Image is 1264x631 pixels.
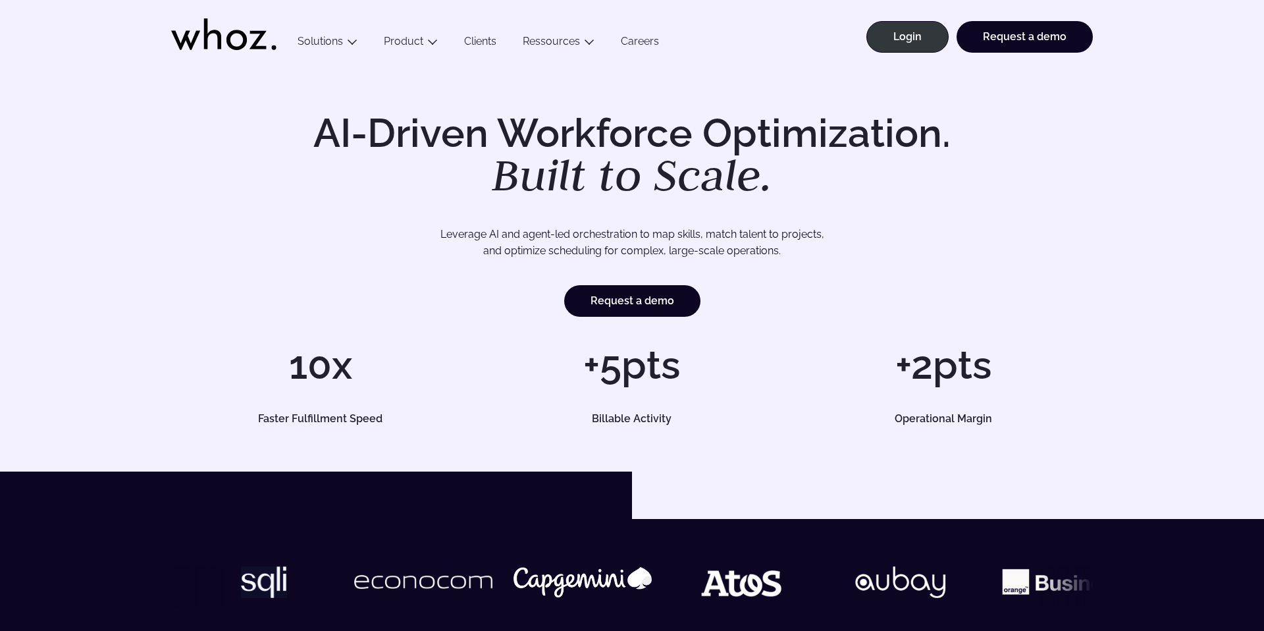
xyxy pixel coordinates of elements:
[186,414,455,424] h5: Faster Fulfillment Speed
[809,414,1078,424] h5: Operational Margin
[523,35,580,47] a: Ressources
[371,35,451,53] button: Product
[217,226,1047,260] p: Leverage AI and agent-led orchestration to map skills, match talent to projects, and optimize sch...
[1177,544,1246,613] iframe: Chatbot
[510,35,608,53] button: Ressources
[564,285,700,317] a: Request a demo
[866,21,949,53] a: Login
[295,113,969,198] h1: AI-Driven Workforce Optimization.
[608,35,672,53] a: Careers
[451,35,510,53] a: Clients
[171,345,469,385] h1: 10x
[492,146,772,204] em: Built to Scale.
[795,345,1093,385] h1: +2pts
[483,345,781,385] h1: +5pts
[284,35,371,53] button: Solutions
[384,35,423,47] a: Product
[498,414,766,424] h5: Billable Activity
[957,21,1093,53] a: Request a demo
